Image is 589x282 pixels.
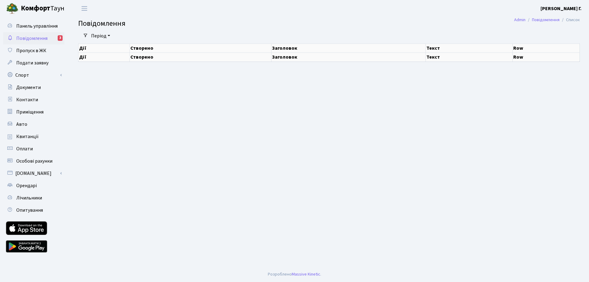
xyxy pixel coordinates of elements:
[130,52,271,61] th: Створено
[560,17,580,23] li: Список
[78,18,125,29] span: Повідомлення
[77,3,92,14] button: Переключити навігацію
[58,35,63,41] div: 3
[16,84,41,91] span: Документи
[130,44,271,52] th: Створено
[3,32,64,44] a: Повідомлення3
[271,44,425,52] th: Заголовок
[268,271,321,278] div: Розроблено .
[3,57,64,69] a: Подати заявку
[16,145,33,152] span: Оплати
[16,182,37,189] span: Орендарі
[16,121,27,128] span: Авто
[3,180,64,192] a: Орендарі
[79,52,130,61] th: Дії
[3,118,64,130] a: Авто
[512,52,579,61] th: Row
[3,192,64,204] a: Лічильники
[16,60,48,66] span: Подати заявку
[3,167,64,180] a: [DOMAIN_NAME]
[79,44,130,52] th: Дії
[3,69,64,81] a: Спорт
[3,130,64,143] a: Квитанції
[505,14,589,26] nav: breadcrumb
[16,96,38,103] span: Контакти
[16,109,44,115] span: Приміщення
[3,106,64,118] a: Приміщення
[6,2,18,15] img: logo.png
[3,81,64,94] a: Документи
[3,204,64,216] a: Опитування
[3,44,64,57] a: Пропуск в ЖК
[512,44,579,52] th: Row
[425,44,512,52] th: Текст
[425,52,512,61] th: Текст
[541,5,582,12] a: [PERSON_NAME] Г.
[271,52,425,61] th: Заголовок
[89,31,113,41] a: Період
[16,47,46,54] span: Пропуск в ЖК
[16,133,39,140] span: Квитанції
[16,207,43,214] span: Опитування
[21,3,64,14] span: Таун
[3,155,64,167] a: Особові рахунки
[21,3,50,13] b: Комфорт
[3,143,64,155] a: Оплати
[532,17,560,23] a: Повідомлення
[16,158,52,164] span: Особові рахунки
[16,195,42,201] span: Лічильники
[3,20,64,32] a: Панель управління
[514,17,525,23] a: Admin
[16,23,58,29] span: Панель управління
[16,35,48,42] span: Повідомлення
[3,94,64,106] a: Контакти
[292,271,320,277] a: Massive Kinetic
